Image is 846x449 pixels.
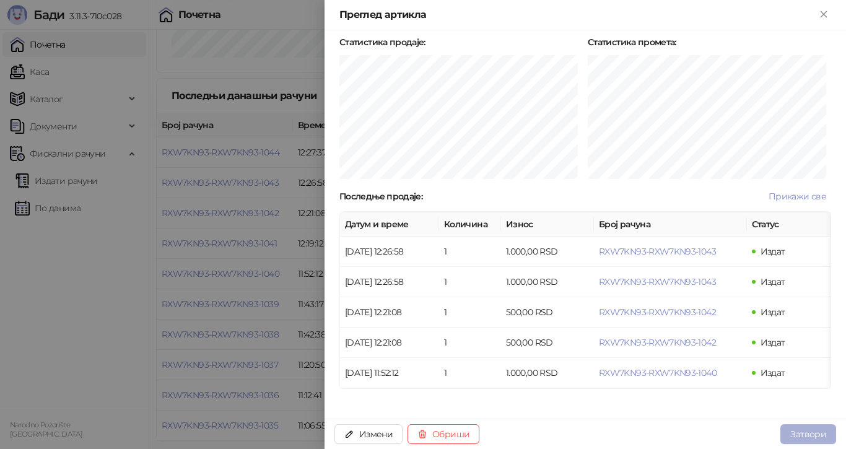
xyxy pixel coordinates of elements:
span: Прикажи све [769,191,826,202]
td: 1 [439,328,501,358]
th: Број рачуна [594,212,747,237]
button: Обриши [408,424,479,444]
td: [DATE] 11:52:12 [340,358,439,388]
td: 1.000,00 RSD [501,358,594,388]
td: [DATE] 12:26:58 [340,267,439,297]
span: Издат [761,367,785,378]
td: 1 [439,358,501,388]
button: Затвори [780,424,836,444]
td: [DATE] 12:21:08 [340,297,439,328]
strong: Статистика промета : [588,37,676,48]
span: Издат [761,276,785,287]
strong: Статистика продаје : [339,37,425,48]
td: 1.000,00 RSD [501,267,594,297]
span: Издат [761,246,785,257]
td: [DATE] 12:21:08 [340,328,439,358]
td: 1.000,00 RSD [501,237,594,267]
span: Издат [761,307,785,318]
th: Количина [439,212,501,237]
button: Измени [334,424,403,444]
td: 1 [439,237,501,267]
td: 500,00 RSD [501,297,594,328]
td: 1 [439,267,501,297]
button: RXW7KN93-RXW7KN93-1040 [599,367,717,378]
th: Датум и време [340,212,439,237]
button: RXW7KN93-RXW7KN93-1043 [599,246,716,257]
span: Издат [761,337,785,348]
td: 1 [439,297,501,328]
strong: Последње продаје : [339,191,422,202]
button: RXW7KN93-RXW7KN93-1043 [599,276,716,287]
button: RXW7KN93-RXW7KN93-1042 [599,337,716,348]
button: RXW7KN93-RXW7KN93-1042 [599,307,716,318]
th: Износ [501,212,594,237]
td: [DATE] 12:26:58 [340,237,439,267]
td: 500,00 RSD [501,328,594,358]
button: Close [816,7,831,22]
div: Преглед артикла [339,7,816,22]
button: Прикажи све [764,189,831,204]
